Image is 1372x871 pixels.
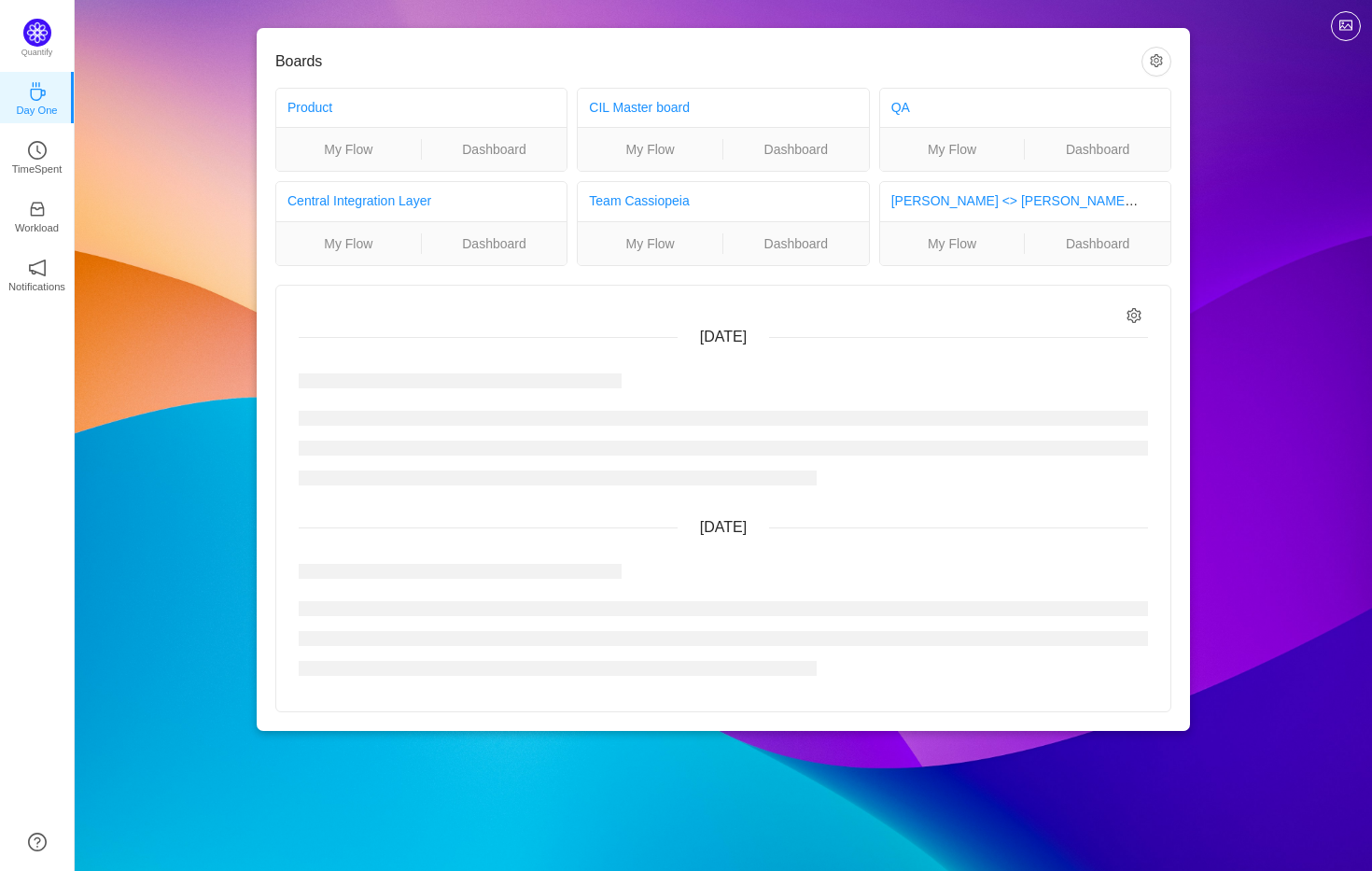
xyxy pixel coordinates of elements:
a: Dashboard [1025,233,1170,254]
a: Dashboard [723,139,869,160]
i: icon: notification [28,259,47,277]
button: icon: picture [1331,11,1361,41]
a: My Flow [880,139,1025,160]
a: Team Cassiopeia [589,193,689,208]
p: Notifications [8,278,65,295]
h3: Boards [275,52,1141,71]
a: CIL Master board [589,100,690,115]
a: QA [891,100,910,115]
a: My Flow [578,139,722,160]
i: icon: coffee [28,82,47,101]
a: My Flow [276,139,421,160]
a: My Flow [578,233,722,254]
a: [PERSON_NAME] <> [PERSON_NAME]: FR BU Troubleshooting [891,193,1272,208]
i: icon: clock-circle [28,141,47,160]
p: Quantify [21,47,53,60]
i: icon: setting [1127,308,1142,324]
a: icon: coffeeDay One [28,88,47,106]
a: icon: clock-circleTimeSpent [28,147,47,165]
a: Dashboard [1025,139,1170,160]
a: Central Integration Layer [287,193,431,208]
button: icon: setting [1141,47,1171,77]
span: [DATE] [700,329,747,344]
a: Dashboard [422,139,567,160]
img: Quantify [23,19,51,47]
a: My Flow [276,233,421,254]
a: Dashboard [723,233,869,254]
a: Dashboard [422,233,567,254]
a: icon: notificationNotifications [28,264,47,283]
a: Product [287,100,332,115]
span: [DATE] [700,519,747,535]
a: icon: inboxWorkload [28,205,47,224]
i: icon: inbox [28,200,47,218]
p: TimeSpent [12,161,63,177]
p: Day One [16,102,57,119]
a: icon: question-circle [28,833,47,851]
p: Workload [15,219,59,236]
a: My Flow [880,233,1025,254]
